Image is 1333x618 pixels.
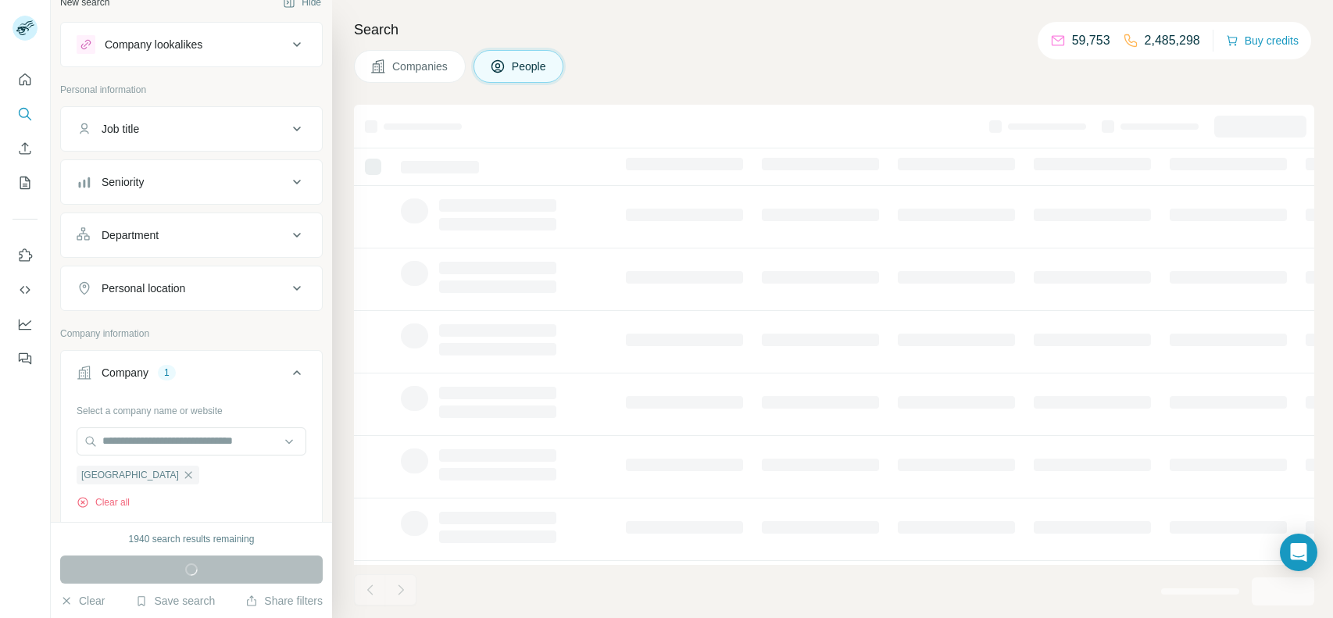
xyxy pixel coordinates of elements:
[61,26,322,63] button: Company lookalikes
[13,100,38,128] button: Search
[13,310,38,338] button: Dashboard
[102,121,139,137] div: Job title
[129,532,255,546] div: 1940 search results remaining
[102,174,144,190] div: Seniority
[354,19,1314,41] h4: Search
[61,163,322,201] button: Seniority
[102,280,185,296] div: Personal location
[13,276,38,304] button: Use Surfe API
[61,270,322,307] button: Personal location
[1226,30,1299,52] button: Buy credits
[392,59,449,74] span: Companies
[158,366,176,380] div: 1
[60,83,323,97] p: Personal information
[13,169,38,197] button: My lists
[1145,31,1200,50] p: 2,485,298
[61,216,322,254] button: Department
[13,134,38,163] button: Enrich CSV
[77,398,306,418] div: Select a company name or website
[13,66,38,94] button: Quick start
[512,59,548,74] span: People
[245,593,323,609] button: Share filters
[102,227,159,243] div: Department
[1072,31,1110,50] p: 59,753
[13,241,38,270] button: Use Surfe on LinkedIn
[13,345,38,373] button: Feedback
[102,365,148,380] div: Company
[81,468,179,482] span: [GEOGRAPHIC_DATA]
[60,593,105,609] button: Clear
[60,327,323,341] p: Company information
[61,110,322,148] button: Job title
[135,593,215,609] button: Save search
[1280,534,1317,571] div: Open Intercom Messenger
[77,495,130,509] button: Clear all
[105,37,202,52] div: Company lookalikes
[61,354,322,398] button: Company1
